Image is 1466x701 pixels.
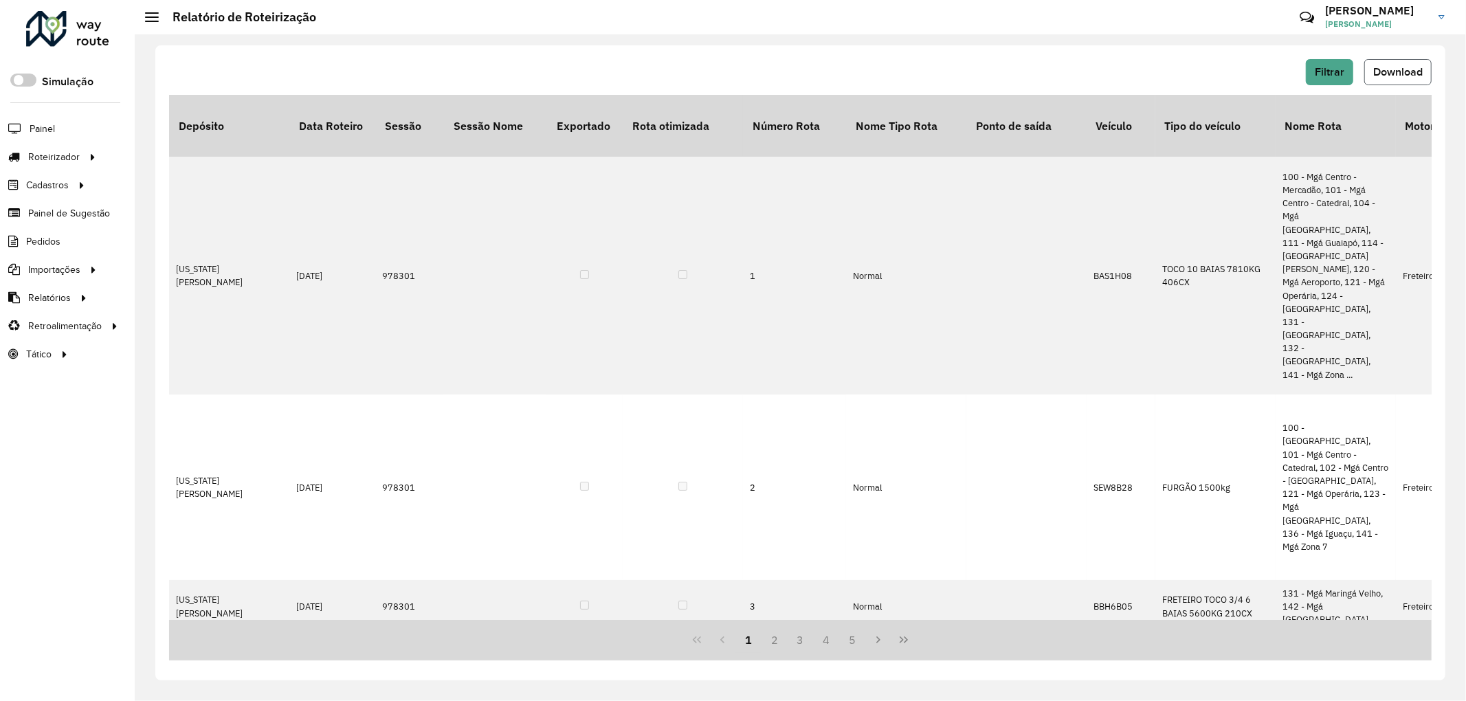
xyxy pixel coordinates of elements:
td: 978301 [375,394,444,579]
td: [DATE] [289,157,375,394]
td: Normal [846,157,966,394]
span: Importações [28,263,80,277]
td: 131 - Mgá Maringá Velho, 142 - Mgá [GEOGRAPHIC_DATA] [1276,580,1396,634]
button: Next Page [865,627,891,653]
th: Depósito [169,95,289,157]
a: Contato Rápido [1292,3,1322,32]
th: Ponto de saída [966,95,1087,157]
td: BBH6B05 [1087,580,1155,634]
h3: [PERSON_NAME] [1325,4,1428,17]
th: Sessão [375,95,444,157]
span: Download [1373,66,1423,78]
span: Relatórios [28,291,71,305]
th: Nome Tipo Rota [846,95,966,157]
th: Nome Rota [1276,95,1396,157]
span: Painel [30,122,55,136]
td: BAS1H08 [1087,157,1155,394]
button: Download [1364,59,1432,85]
td: 978301 [375,580,444,634]
span: Roteirizador [28,150,80,164]
td: [DATE] [289,394,375,579]
td: 978301 [375,157,444,394]
td: FURGÃO 1500kg [1155,394,1276,579]
td: Normal [846,580,966,634]
td: Normal [846,394,966,579]
td: 100 - Mgá Centro - Mercadão, 101 - Mgá Centro - Catedral, 104 - Mgá [GEOGRAPHIC_DATA], 111 - Mgá ... [1276,157,1396,394]
span: Cadastros [26,178,69,192]
span: Retroalimentação [28,319,102,333]
td: FRETEIRO TOCO 3/4 6 BAIAS 5600KG 210CX [1155,580,1276,634]
button: Filtrar [1306,59,1353,85]
td: [US_STATE][PERSON_NAME] [169,394,289,579]
td: 1 [743,157,846,394]
button: 2 [762,627,788,653]
span: Tático [26,347,52,361]
th: Sessão Nome [444,95,547,157]
button: 3 [788,627,814,653]
td: 100 - [GEOGRAPHIC_DATA], 101 - Mgá Centro - Catedral, 102 - Mgá Centro - [GEOGRAPHIC_DATA], 121 -... [1276,394,1396,579]
th: Data Roteiro [289,95,375,157]
span: Painel de Sugestão [28,206,110,221]
th: Veículo [1087,95,1155,157]
span: Filtrar [1315,66,1344,78]
td: SEW8B28 [1087,394,1155,579]
th: Tipo do veículo [1155,95,1276,157]
button: 5 [839,627,865,653]
th: Número Rota [743,95,846,157]
h2: Relatório de Roteirização [159,10,316,25]
button: Last Page [891,627,917,653]
td: [US_STATE][PERSON_NAME] [169,157,289,394]
label: Simulação [42,74,93,90]
span: Pedidos [26,234,60,249]
td: [DATE] [289,580,375,634]
td: 3 [743,580,846,634]
th: Exportado [547,95,623,157]
button: 1 [735,627,762,653]
th: Rota otimizada [623,95,743,157]
td: TOCO 10 BAIAS 7810KG 406CX [1155,157,1276,394]
td: [US_STATE][PERSON_NAME] [169,580,289,634]
td: 2 [743,394,846,579]
button: 4 [813,627,839,653]
span: [PERSON_NAME] [1325,18,1428,30]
